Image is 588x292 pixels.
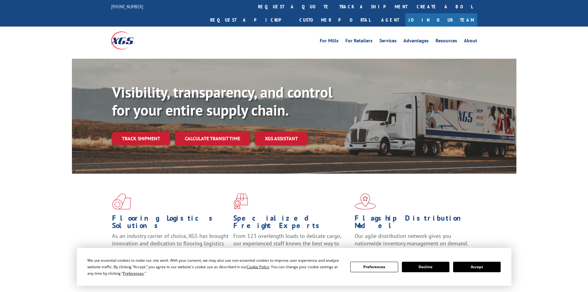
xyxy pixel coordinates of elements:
a: [PHONE_NUMBER] [111,3,143,10]
button: Accept [453,262,501,272]
a: Advantages [403,38,429,45]
a: Customer Portal [295,13,375,27]
a: About [464,38,477,45]
img: xgs-icon-focused-on-flooring-red [233,193,248,209]
a: Track shipment [112,132,170,145]
span: As an industry carrier of choice, XGS has brought innovation and dedication to flooring logistics... [112,232,228,254]
a: XGS ASSISTANT [255,132,308,145]
a: Resources [436,38,457,45]
a: Agent [375,13,405,27]
button: Decline [402,262,449,272]
a: For Mills [320,38,339,45]
h1: Flagship Distribution Model [355,214,471,232]
span: Preferences [123,271,144,276]
a: Services [379,38,397,45]
div: We use essential cookies to make our site work. With your consent, we may also use non-essential ... [87,257,343,277]
a: Join Our Team [405,13,477,27]
a: For Retailers [345,38,373,45]
p: From 123 overlength loads to delicate cargo, our experienced staff knows the best way to move you... [233,232,350,260]
button: Preferences [350,262,398,272]
div: Cookie Consent Prompt [77,248,511,286]
span: Our agile distribution network gives you nationwide inventory management on demand. [355,232,468,247]
span: Cookie Policy [247,264,269,269]
b: Visibility, transparency, and control for your entire supply chain. [112,83,332,120]
img: xgs-icon-flagship-distribution-model-red [355,193,376,209]
a: Calculate transit time [175,132,250,145]
h1: Flooring Logistics Solutions [112,214,229,232]
h1: Specialized Freight Experts [233,214,350,232]
a: Request a pickup [206,13,295,27]
img: xgs-icon-total-supply-chain-intelligence-red [112,193,131,209]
